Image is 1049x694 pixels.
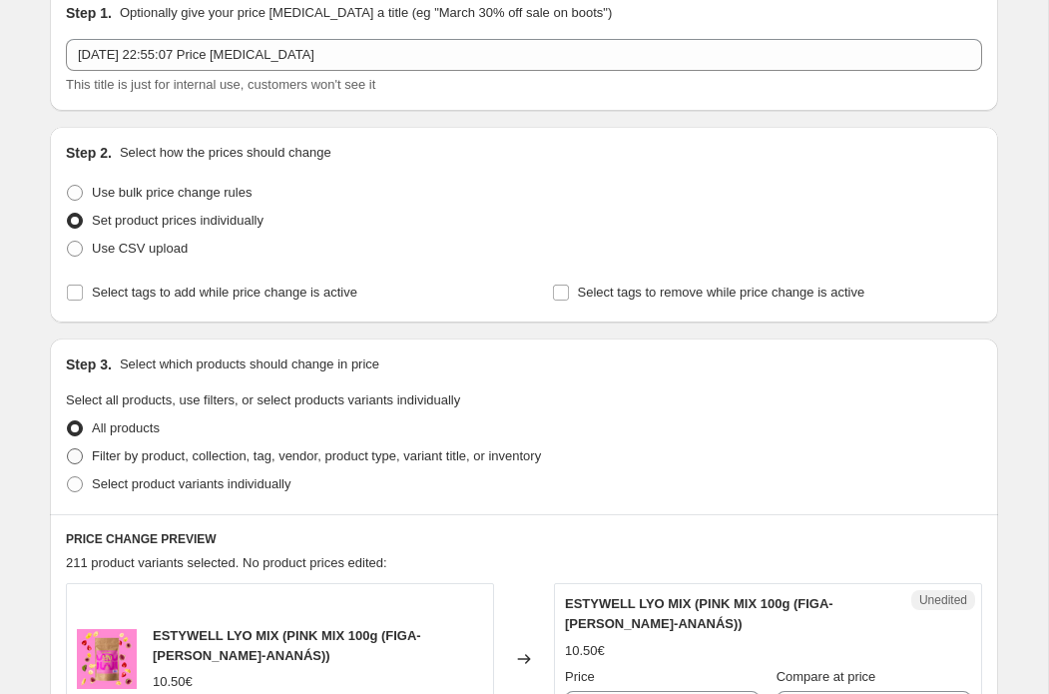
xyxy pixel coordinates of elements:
[66,143,112,163] h2: Step 2.
[77,629,137,689] img: estywell-lyofilizovane-ovocie-lyo-pink-mix-100g_80x.png
[66,531,982,547] h6: PRICE CHANGE PREVIEW
[777,669,876,684] span: Compare at price
[66,39,982,71] input: 30% off holiday sale
[578,285,865,300] span: Select tags to remove while price change is active
[92,185,252,200] span: Use bulk price change rules
[153,628,421,663] span: ESTYWELL LYO MIX (PINK MIX 100g (FIGA-[PERSON_NAME]-ANANÁS))
[120,354,379,374] p: Select which products should change in price
[565,669,595,684] span: Price
[66,77,375,92] span: This title is just for internal use, customers won't see it
[92,213,263,228] span: Set product prices individually
[565,596,833,631] span: ESTYWELL LYO MIX (PINK MIX 100g (FIGA-[PERSON_NAME]-ANANÁS))
[92,476,290,491] span: Select product variants individually
[66,3,112,23] h2: Step 1.
[153,672,193,692] div: 10.50€
[92,448,541,463] span: Filter by product, collection, tag, vendor, product type, variant title, or inventory
[66,555,387,570] span: 211 product variants selected. No product prices edited:
[66,392,460,407] span: Select all products, use filters, or select products variants individually
[92,420,160,435] span: All products
[919,592,967,608] span: Unedited
[66,354,112,374] h2: Step 3.
[92,285,357,300] span: Select tags to add while price change is active
[565,641,605,661] div: 10.50€
[120,3,612,23] p: Optionally give your price [MEDICAL_DATA] a title (eg "March 30% off sale on boots")
[92,241,188,256] span: Use CSV upload
[120,143,331,163] p: Select how the prices should change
